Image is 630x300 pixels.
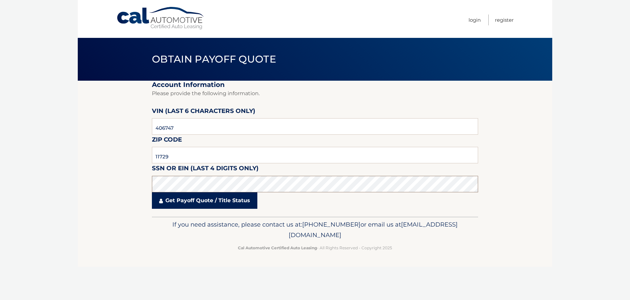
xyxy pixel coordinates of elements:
[152,135,182,147] label: Zip Code
[238,245,317,250] strong: Cal Automotive Certified Auto Leasing
[156,219,474,240] p: If you need assistance, please contact us at: or email us at
[152,81,478,89] h2: Account Information
[469,14,481,25] a: Login
[152,89,478,98] p: Please provide the following information.
[302,221,360,228] span: [PHONE_NUMBER]
[152,53,276,65] span: Obtain Payoff Quote
[152,163,259,176] label: SSN or EIN (last 4 digits only)
[156,244,474,251] p: - All Rights Reserved - Copyright 2025
[152,106,255,118] label: VIN (last 6 characters only)
[116,7,205,30] a: Cal Automotive
[152,192,257,209] a: Get Payoff Quote / Title Status
[495,14,514,25] a: Register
